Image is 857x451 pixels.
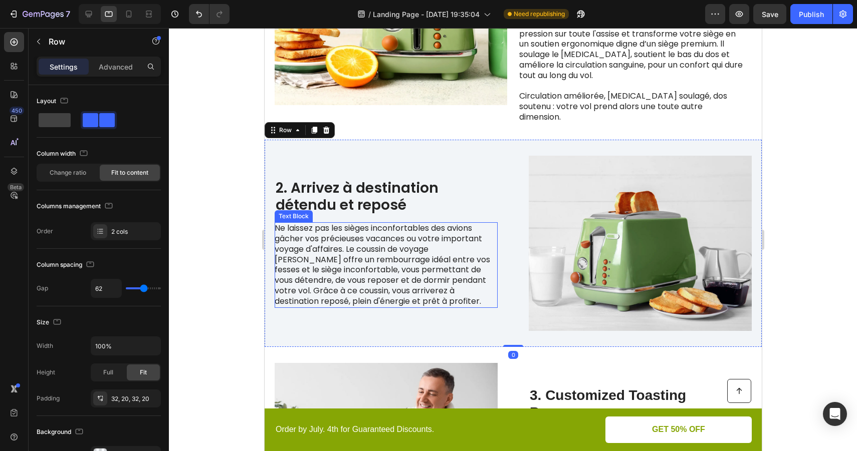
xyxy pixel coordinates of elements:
a: GET 50% OFF [341,388,487,415]
div: 450 [10,107,24,115]
div: Background [37,425,85,439]
p: 7 [66,8,70,20]
div: Height [37,368,55,377]
span: Fit [140,368,147,377]
p: Advanced [99,62,133,72]
div: Width [37,341,53,350]
img: gempages_581811059468272372-c8bba031-2b20-4d0b-8d8f-c35090de6627.webp [264,128,487,303]
h2: 2. Arrivez à destination détendu et reposé [10,151,233,186]
div: Row [13,98,29,107]
button: Save [753,4,786,24]
button: Publish [790,4,832,24]
span: Full [103,368,113,377]
div: Beta [8,183,24,191]
div: Publish [799,9,824,20]
div: Column width [37,147,90,161]
div: Rich Text Editor. Editing area: main [10,194,233,279]
div: Column spacing [37,258,96,272]
input: Auto [91,337,160,355]
div: 0 [244,323,254,331]
div: Order [37,227,53,236]
div: Padding [37,394,60,403]
div: 32, 20, 32, 20 [111,394,158,403]
p: Settings [50,62,78,72]
input: Auto [91,279,121,297]
div: Size [37,316,63,329]
span: Fit to content [111,168,148,177]
iframe: Design area [265,28,762,451]
span: Landing Page - [DATE] 19:35:04 [373,9,480,20]
div: Columns management [37,200,115,213]
span: Need republishing [514,10,565,19]
p: Ne laissez pas les sièges inconfortables des avions gâcher vos précieuses vacances ou votre impor... [10,195,232,278]
div: Undo/Redo [189,4,230,24]
h2: 3. Customized Toasting Programs [264,358,487,393]
div: Open Intercom Messenger [823,402,847,426]
div: Gap [37,284,48,293]
span: Change ratio [50,168,86,177]
span: / [368,9,371,20]
div: Layout [37,95,70,108]
span: Save [762,10,778,19]
p: GET 50% OFF [387,396,441,407]
div: Text Block [12,184,46,193]
button: 7 [4,4,75,24]
p: Circulation améliorée, [MEDICAL_DATA] soulagé, dos soutenu : votre vol prend alors une toute autr... [255,63,480,94]
p: Row [49,36,134,48]
div: 2 cols [111,227,158,236]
